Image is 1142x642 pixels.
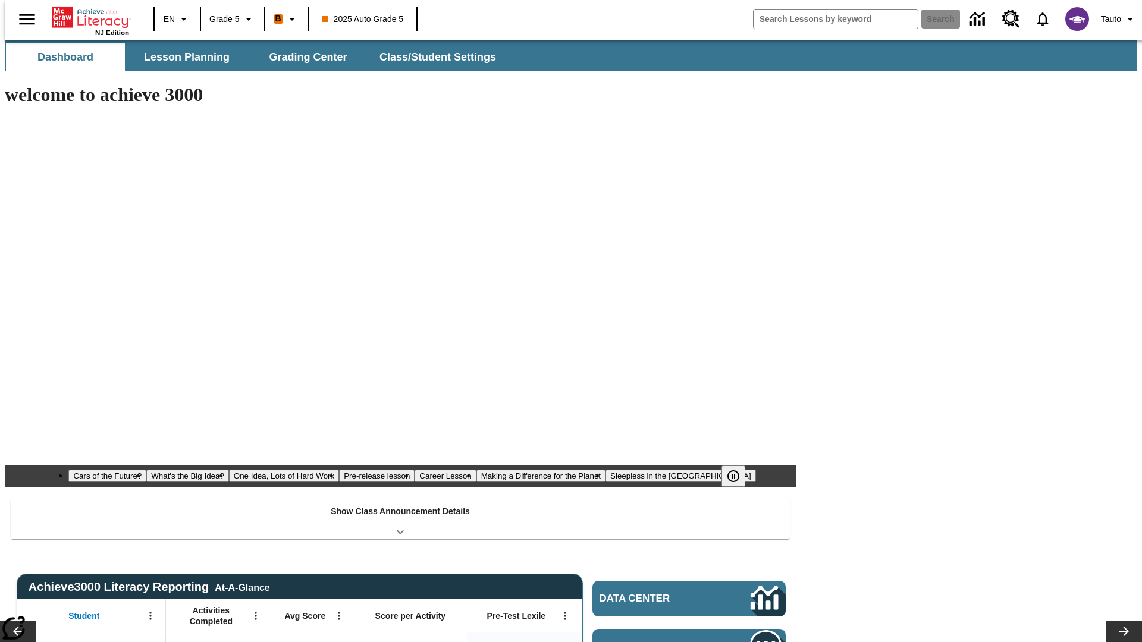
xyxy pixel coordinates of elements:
[322,13,404,26] span: 2025 Auto Grade 5
[600,593,711,605] span: Data Center
[158,8,196,30] button: Language: EN, Select a language
[144,51,230,64] span: Lesson Planning
[95,29,129,36] span: NJ Edition
[6,43,125,71] button: Dashboard
[127,43,246,71] button: Lesson Planning
[146,470,229,482] button: Slide 2 What's the Big Idea?
[275,11,281,26] span: B
[249,43,368,71] button: Grading Center
[215,580,269,593] div: At-A-Glance
[5,43,507,71] div: SubNavbar
[5,40,1137,71] div: SubNavbar
[247,607,265,625] button: Open Menu
[754,10,918,29] input: search field
[142,607,159,625] button: Open Menu
[269,8,304,30] button: Boost Class color is orange. Change class color
[487,610,546,621] span: Pre-Test Lexile
[209,13,240,26] span: Grade 5
[370,43,506,71] button: Class/Student Settings
[330,607,348,625] button: Open Menu
[229,470,339,482] button: Slide 3 One Idea, Lots of Hard Work
[476,470,605,482] button: Slide 6 Making a Difference for the Planet
[68,470,146,482] button: Slide 1 Cars of the Future?
[164,13,175,26] span: EN
[1101,13,1121,26] span: Tauto
[5,84,796,106] h1: welcome to achieve 3000
[339,470,415,482] button: Slide 4 Pre-release lesson
[721,465,745,487] button: Pause
[1106,621,1142,642] button: Lesson carousel, Next
[375,610,446,621] span: Score per Activity
[1058,4,1096,34] button: Select a new avatar
[68,610,99,621] span: Student
[605,470,756,482] button: Slide 7 Sleepless in the Animal Kingdom
[269,51,347,64] span: Grading Center
[52,5,129,29] a: Home
[172,605,250,627] span: Activities Completed
[592,581,786,616] a: Data Center
[1027,4,1058,34] a: Notifications
[1096,8,1142,30] button: Profile/Settings
[415,470,476,482] button: Slide 5 Career Lesson
[331,505,470,518] p: Show Class Announcement Details
[284,610,325,621] span: Avg Score
[29,580,270,594] span: Achieve3000 Literacy Reporting
[205,8,261,30] button: Grade: Grade 5, Select a grade
[962,3,995,36] a: Data Center
[1065,7,1089,31] img: avatar image
[379,51,496,64] span: Class/Student Settings
[721,465,757,487] div: Pause
[11,498,790,539] div: Show Class Announcement Details
[556,607,574,625] button: Open Menu
[10,2,45,37] button: Open side menu
[52,4,129,36] div: Home
[995,3,1027,35] a: Resource Center, Will open in new tab
[37,51,93,64] span: Dashboard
